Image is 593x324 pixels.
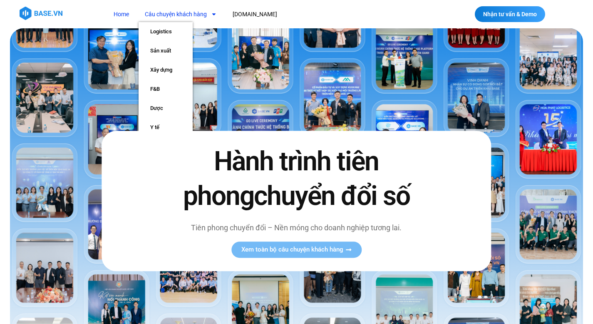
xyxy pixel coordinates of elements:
a: Nhận tư vấn & Demo [475,6,545,22]
span: Nhận tư vấn & Demo [483,11,537,17]
a: Y tế [139,118,193,137]
ul: Câu chuyện khách hàng [139,22,193,156]
a: Xây dựng [139,60,193,80]
a: F&B [139,80,193,99]
a: [DOMAIN_NAME] [226,7,283,22]
nav: Menu [107,7,423,22]
a: Dược [139,99,193,118]
span: Xem toàn bộ câu chuyện khách hàng [241,247,343,253]
a: Câu chuyện khách hàng [139,7,223,22]
span: chuyển đổi số [254,181,410,212]
a: Xem toàn bộ câu chuyện khách hàng [231,242,362,258]
a: Logistics [139,22,193,41]
h2: Hành trình tiên phong [166,145,427,214]
p: Tiên phong chuyển đổi – Nền móng cho doanh nghiệp tương lai. [166,222,427,233]
a: Home [107,7,135,22]
a: Sản xuất [139,41,193,60]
